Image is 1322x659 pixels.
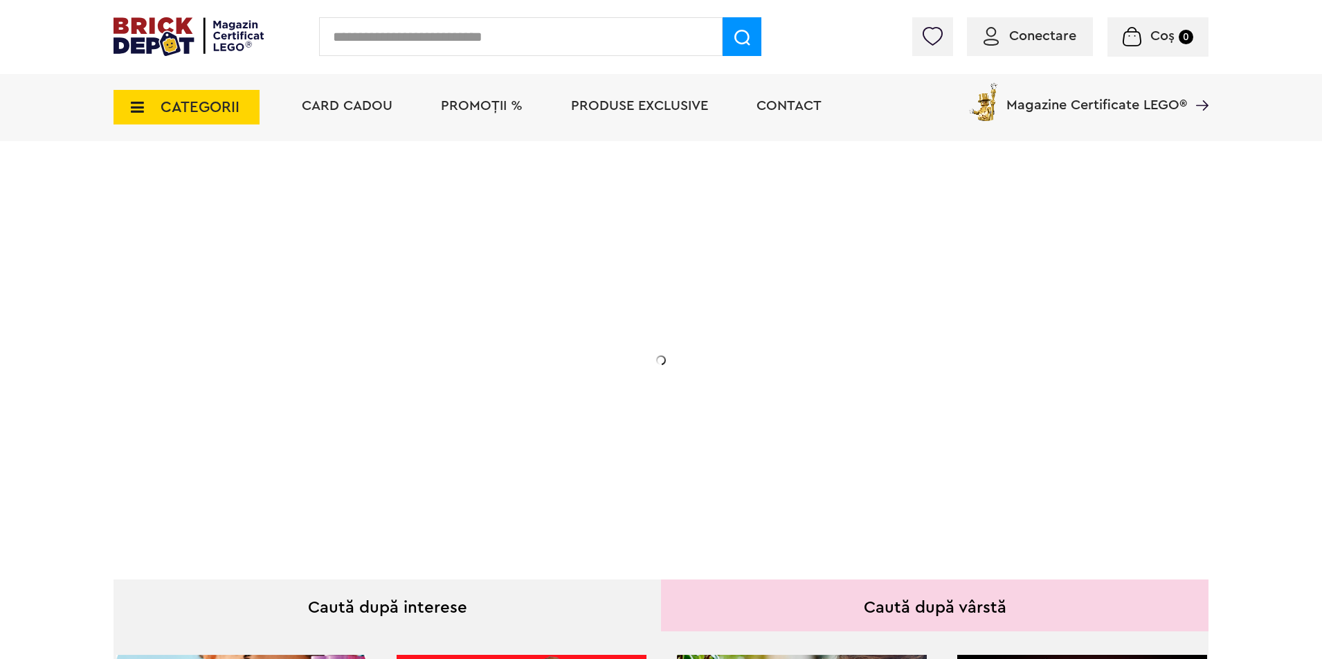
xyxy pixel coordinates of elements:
div: Caută după vârstă [661,579,1208,631]
span: Coș [1150,29,1175,43]
a: Magazine Certificate LEGO® [1187,80,1208,94]
a: Produse exclusive [571,99,708,113]
a: Conectare [984,29,1076,43]
a: Contact [757,99,822,113]
div: Caută după interese [114,579,661,631]
a: PROMOȚII % [441,99,523,113]
h1: Cadou VIP 40772 [212,279,489,328]
span: CATEGORII [161,100,239,115]
small: 0 [1179,30,1193,44]
span: Magazine Certificate LEGO® [1006,80,1187,112]
h2: Seria de sărbători: Fantomă luminoasă. Promoția este valabilă în perioada [DATE] - [DATE]. [212,342,489,400]
div: Află detalii [212,431,489,449]
span: Conectare [1009,29,1076,43]
a: Card Cadou [302,99,392,113]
